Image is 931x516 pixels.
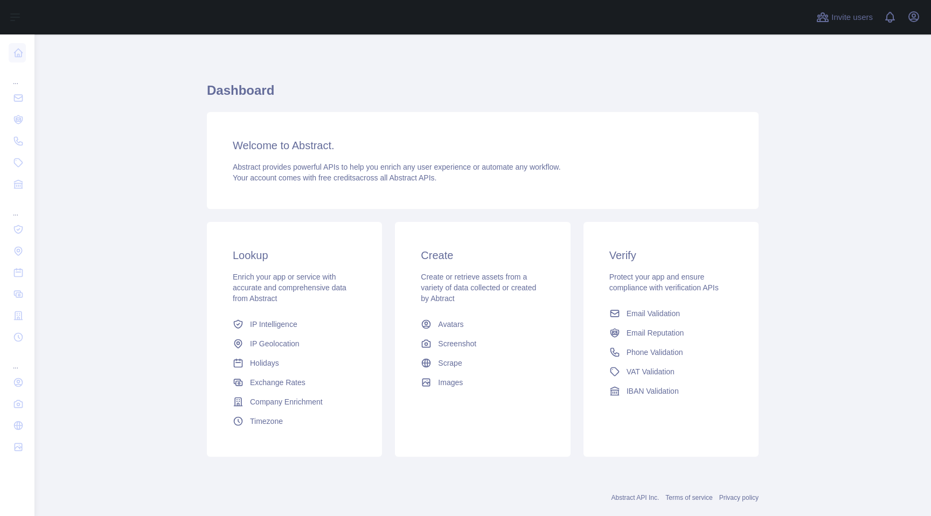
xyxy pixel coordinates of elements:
[605,304,737,323] a: Email Validation
[416,373,548,392] a: Images
[438,319,463,330] span: Avatars
[814,9,875,26] button: Invite users
[250,377,305,388] span: Exchange Rates
[9,196,26,218] div: ...
[250,358,279,368] span: Holidays
[609,273,719,292] span: Protect your app and ensure compliance with verification APIs
[627,308,680,319] span: Email Validation
[438,377,463,388] span: Images
[228,373,360,392] a: Exchange Rates
[438,338,476,349] span: Screenshot
[250,396,323,407] span: Company Enrichment
[9,65,26,86] div: ...
[233,163,561,171] span: Abstract provides powerful APIs to help you enrich any user experience or automate any workflow.
[250,416,283,427] span: Timezone
[421,248,544,263] h3: Create
[233,248,356,263] h3: Lookup
[228,334,360,353] a: IP Geolocation
[605,381,737,401] a: IBAN Validation
[228,353,360,373] a: Holidays
[9,349,26,371] div: ...
[627,366,675,377] span: VAT Validation
[233,173,436,182] span: Your account comes with across all Abstract APIs.
[627,347,683,358] span: Phone Validation
[228,412,360,431] a: Timezone
[250,338,300,349] span: IP Geolocation
[627,386,679,396] span: IBAN Validation
[207,82,759,108] h1: Dashboard
[605,343,737,362] a: Phone Validation
[416,315,548,334] a: Avatars
[233,138,733,153] h3: Welcome to Abstract.
[421,273,536,303] span: Create or retrieve assets from a variety of data collected or created by Abtract
[233,273,346,303] span: Enrich your app or service with accurate and comprehensive data from Abstract
[605,323,737,343] a: Email Reputation
[438,358,462,368] span: Scrape
[228,315,360,334] a: IP Intelligence
[416,353,548,373] a: Scrape
[228,392,360,412] a: Company Enrichment
[318,173,356,182] span: free credits
[612,494,659,501] a: Abstract API Inc.
[250,319,297,330] span: IP Intelligence
[416,334,548,353] a: Screenshot
[665,494,712,501] a: Terms of service
[609,248,733,263] h3: Verify
[627,327,684,338] span: Email Reputation
[831,11,873,24] span: Invite users
[719,494,759,501] a: Privacy policy
[605,362,737,381] a: VAT Validation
